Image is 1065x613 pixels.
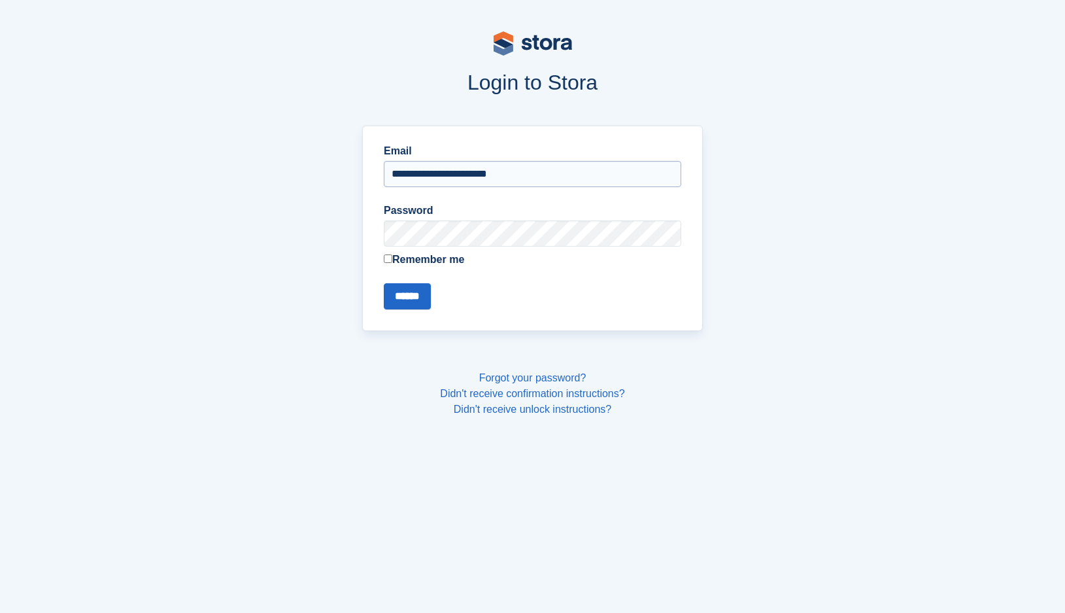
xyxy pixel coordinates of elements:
[479,372,586,383] a: Forgot your password?
[384,252,681,268] label: Remember me
[113,71,953,94] h1: Login to Stora
[384,143,681,159] label: Email
[494,31,572,56] img: stora-logo-53a41332b3708ae10de48c4981b4e9114cc0af31d8433b30ea865607fb682f29.svg
[384,254,392,263] input: Remember me
[440,388,624,399] a: Didn't receive confirmation instructions?
[384,203,681,219] label: Password
[454,404,611,415] a: Didn't receive unlock instructions?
